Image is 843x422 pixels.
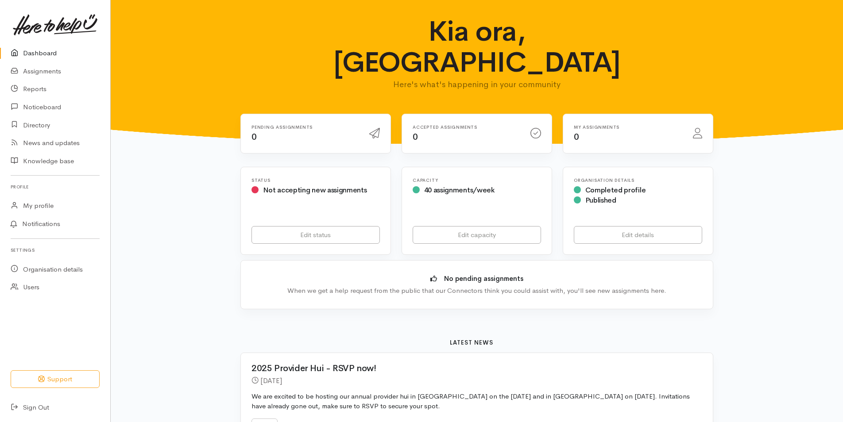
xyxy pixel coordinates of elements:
a: Edit status [251,226,380,244]
button: Support [11,370,100,388]
span: Completed profile [585,185,646,195]
h6: Accepted assignments [413,125,520,130]
b: No pending assignments [444,274,523,283]
p: Here's what's happening in your community [305,78,650,91]
div: When we get a help request from the public that our Connectors think you could assist with, you'l... [254,286,700,296]
p: We are excited to be hosting our annual provider hui in [GEOGRAPHIC_DATA] on the [DATE] and in [G... [251,391,702,411]
h6: Capacity [413,178,541,183]
h6: Pending assignments [251,125,359,130]
h2: 2025 Provider Hui - RSVP now! [251,364,692,373]
b: Latest news [450,339,493,346]
span: 0 [413,131,418,142]
h6: Organisation Details [574,178,702,183]
h6: Status [251,178,380,183]
h1: Kia ora, [GEOGRAPHIC_DATA] [305,16,650,78]
a: Edit capacity [413,226,541,244]
span: 40 assignments/week [424,185,495,195]
h6: Settings [11,244,100,256]
span: 0 [574,131,579,142]
a: Edit details [574,226,702,244]
h6: Profile [11,181,100,193]
span: 0 [251,131,257,142]
span: Published [585,196,616,205]
span: Not accepting new assignments [263,185,367,195]
h6: My assignments [574,125,682,130]
time: [DATE] [260,376,282,385]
